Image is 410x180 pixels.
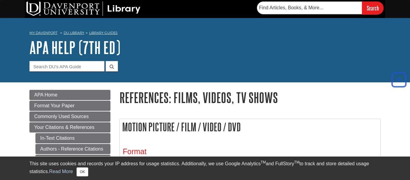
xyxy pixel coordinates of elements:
[29,29,381,38] nav: breadcrumb
[29,111,110,122] a: Commonly Used Sources
[64,31,84,35] a: DU Library
[29,38,120,57] a: APA Help (7th Ed)
[29,101,110,111] a: Format Your Paper
[34,125,94,130] span: Your Citations & References
[34,103,74,108] span: Format Your Paper
[257,2,384,14] form: Searches DU Library's articles, books, and more
[35,144,110,154] a: Authors - Reference Citations
[35,133,110,143] a: In-Text Citations
[294,160,299,164] sup: TM
[257,2,362,14] input: Find Articles, Books, & More...
[34,114,89,119] span: Commonly Used Sources
[119,90,381,105] h1: References: Films, Videos, TV Shows
[123,147,377,156] h3: Format
[29,30,57,35] a: My Davenport
[34,92,57,97] span: APA Home
[362,2,384,14] input: Search
[29,90,110,100] a: APA Home
[29,61,104,72] input: Search DU's APA Guide
[26,2,140,16] img: DU Library
[89,31,118,35] a: Library Guides
[35,155,110,165] a: Dates - Reference Citations
[389,76,408,84] a: Back to Top
[77,167,88,176] button: Close
[120,119,380,135] h2: Motion Picture / Film / Video / DVD
[261,160,266,164] sup: TM
[29,122,110,133] a: Your Citations & References
[29,160,381,176] div: This site uses cookies and records your IP address for usage statistics. Additionally, we use Goo...
[49,169,73,174] a: Read More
